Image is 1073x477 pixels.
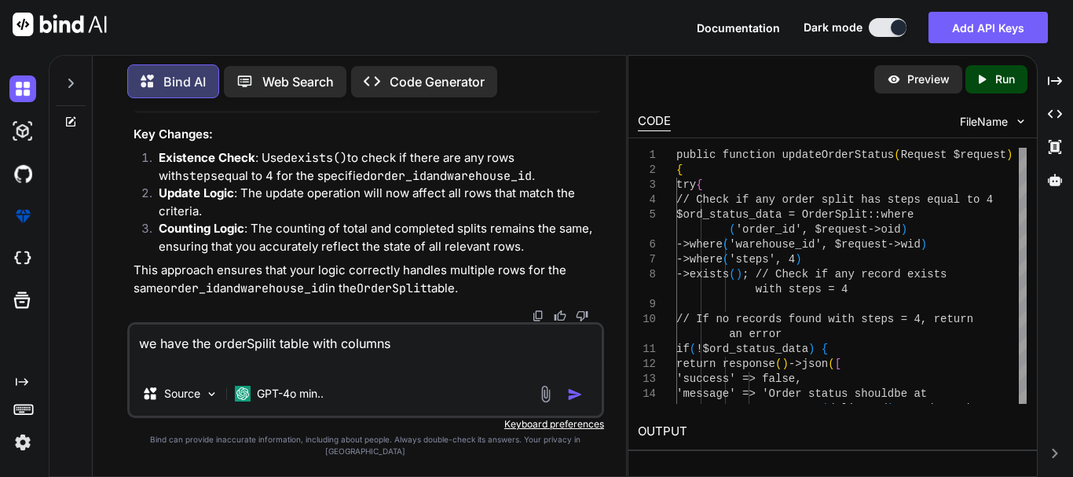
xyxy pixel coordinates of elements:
[894,387,927,400] span: be at
[676,358,775,370] span: return response
[921,238,927,251] span: )
[638,372,656,387] div: 13
[676,178,696,191] span: try
[205,387,218,401] img: Pick Models
[638,297,656,312] div: 9
[9,203,36,229] img: premium
[887,72,901,86] img: preview
[159,150,255,165] strong: Existence Check
[9,160,36,187] img: githubDark
[9,118,36,145] img: darkAi-studio
[532,310,544,322] img: copy
[536,385,555,403] img: attachment
[554,310,566,322] img: like
[995,72,1015,87] p: Run
[676,268,729,281] span: ->exists
[729,253,795,266] span: 'steps', 4
[240,281,325,296] code: warehouse_id
[164,386,200,402] p: Source
[182,168,218,184] code: steps
[127,434,604,457] p: Bind can provide inaccurate information, including about people. Always double-check its answers....
[390,72,485,91] p: Code Generator
[235,386,251,402] img: GPT-4o mini
[696,343,808,355] span: !$ord_status_data
[756,283,848,295] span: with steps = 4
[697,21,780,35] span: Documentation
[9,75,36,102] img: darkChat
[804,20,862,35] span: Dark mode
[638,312,656,327] div: 10
[676,343,690,355] span: if
[638,357,656,372] div: 12
[676,208,914,221] span: $ord_status_data = OrderSplit::where
[723,253,729,266] span: (
[696,178,702,191] span: {
[357,281,427,296] code: OrderSplit
[676,193,954,206] span: // Check if any order split has steps equa
[567,387,583,402] img: icon
[146,220,601,255] li: : The counting of total and completed splits remains the same, ensuring that you accurately refle...
[808,343,815,355] span: )
[13,13,107,36] img: Bind AI
[894,149,900,161] span: (
[822,402,828,415] span: (
[163,281,220,296] code: order_id
[146,149,601,185] li: : Used to check if there are any rows with equal to 4 for the specified and .
[822,343,828,355] span: {
[782,402,821,415] span: step 4
[729,268,735,281] span: (
[729,223,735,236] span: (
[638,193,656,207] div: 4
[638,148,656,163] div: 1
[1014,115,1027,128] img: chevron down
[9,429,36,456] img: settings
[1006,149,1013,161] span: )
[638,267,656,282] div: 8
[159,185,234,200] strong: Update Logic
[628,413,1037,450] h2: OUTPUT
[742,268,947,281] span: ; // Check if any record exists
[736,268,742,281] span: )
[262,72,334,91] p: Web Search
[638,387,656,402] div: 14
[676,313,954,325] span: // If no records found with steps = 4, ret
[638,252,656,267] div: 7
[676,149,894,161] span: public function updateOrderStatus
[676,253,723,266] span: ->where
[954,193,993,206] span: l to 4
[134,126,601,144] h3: Key Changes:
[736,223,901,236] span: 'order_id', $request->oid
[676,387,894,400] span: 'message' => 'Order status should
[960,114,1008,130] span: FileName
[676,163,683,176] span: {
[782,358,788,370] span: )
[159,221,244,236] strong: Counting Logic
[638,163,656,178] div: 2
[9,245,36,272] img: cloudideIcon
[576,310,588,322] img: dislike
[954,313,973,325] span: urn
[795,253,801,266] span: )
[723,238,729,251] span: (
[775,358,782,370] span: (
[907,72,950,87] p: Preview
[676,238,723,251] span: ->where
[447,168,532,184] code: warehouse_id
[638,112,671,131] div: CODE
[789,358,828,370] span: ->json
[257,386,324,402] p: GPT-4o min..
[901,149,1006,161] span: Request $request
[690,343,696,355] span: (
[928,12,1048,43] button: Add API Keys
[894,402,1032,415] span: to update the status.
[901,223,907,236] span: )
[146,185,601,220] li: : The update operation will now affect all rows that match the criteria.
[638,207,656,222] div: 5
[638,342,656,357] div: 11
[828,358,834,370] span: (
[638,237,656,252] div: 6
[638,178,656,193] div: 3
[127,418,604,431] p: Keyboard preferences
[828,402,888,415] span: delivered
[888,402,894,415] span: )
